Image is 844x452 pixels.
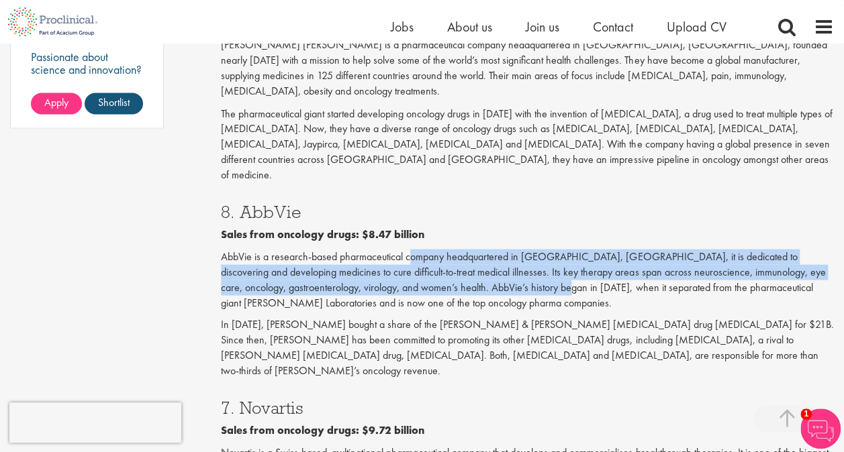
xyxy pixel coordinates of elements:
[31,50,143,114] p: Passionate about science and innovation? Your dream sales job as Territory Manager awaits!
[526,18,559,36] a: Join us
[44,95,68,109] span: Apply
[9,402,181,443] iframe: reCAPTCHA
[593,18,633,36] a: Contact
[447,18,492,36] a: About us
[221,398,834,416] h3: 7. Novartis
[800,408,812,420] span: 1
[85,93,143,114] a: Shortlist
[221,227,424,241] b: Sales from oncology drugs: $8.47 billion
[221,249,834,310] p: AbbVie is a research-based pharmaceutical company headquartered in [GEOGRAPHIC_DATA], [GEOGRAPHIC...
[221,38,834,99] p: [PERSON_NAME] [PERSON_NAME] is a pharmaceutical company headquartered in [GEOGRAPHIC_DATA], [GEOG...
[221,203,834,220] h3: 8. AbbVie
[391,18,414,36] a: Jobs
[667,18,726,36] a: Upload CV
[221,317,834,378] p: In [DATE], [PERSON_NAME] bought a share of the [PERSON_NAME] & [PERSON_NAME] [MEDICAL_DATA] drug ...
[800,408,841,449] img: Chatbot
[221,106,834,182] p: The pharmaceutical giant started developing oncology drugs in [DATE] with the invention of [MEDIC...
[31,93,82,114] a: Apply
[221,422,424,437] b: Sales from oncology drugs: $9.72 billion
